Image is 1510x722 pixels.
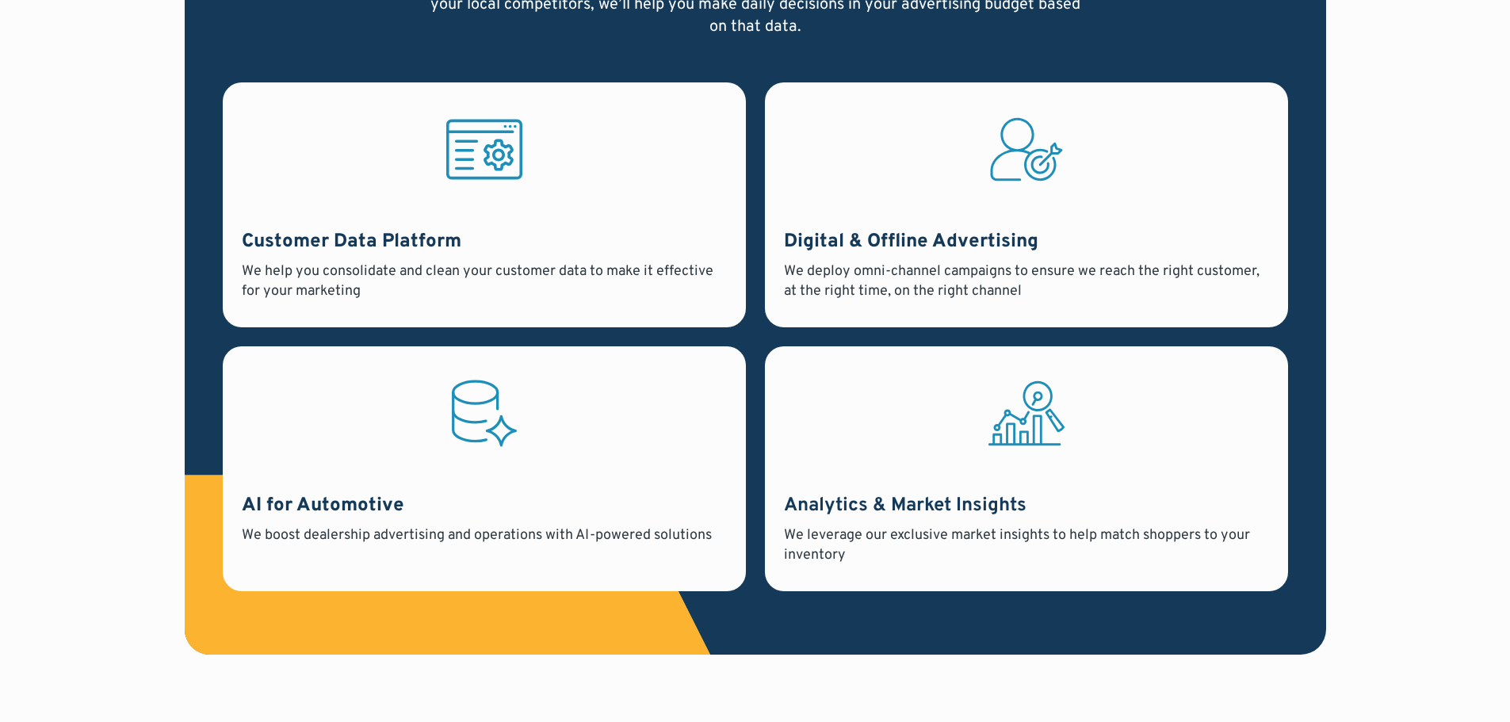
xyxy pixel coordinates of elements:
[784,262,1269,301] div: We deploy omni-channel campaigns to ensure we reach the right customer, at the right time, on the...
[242,229,727,256] h3: Customer Data Platform
[242,493,727,520] h3: AI for Automotive
[784,229,1269,256] h3: Digital & Offline Advertising
[242,525,727,545] div: We boost dealership advertising and operations with AI-powered solutions
[784,494,1026,518] strong: Analytics & Market Insights
[784,525,1269,565] div: We leverage our exclusive market insights to help match shoppers to your inventory
[242,262,727,301] div: We help you consolidate and clean your customer data to make it effective for your marketing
